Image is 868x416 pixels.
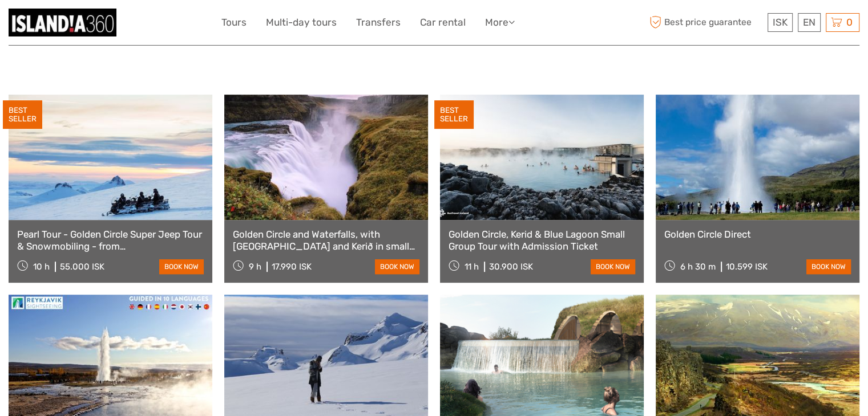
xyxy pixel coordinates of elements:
a: Golden Circle Direct [664,229,851,240]
div: BEST SELLER [3,100,42,129]
a: More [485,14,515,31]
a: book now [806,259,851,274]
span: 11 h [465,262,479,272]
span: ISK [773,17,788,28]
img: 359-8a86c472-227a-44f5-9a1a-607d161e92e3_logo_small.jpg [9,9,116,36]
a: book now [375,259,419,274]
a: Transfers [356,14,401,31]
span: 10 h [33,262,50,272]
div: 30.900 ISK [489,262,533,272]
div: 10.599 ISK [726,262,768,272]
span: 9 h [249,262,261,272]
a: Golden Circle and Waterfalls, with [GEOGRAPHIC_DATA] and Kerið in small group [233,229,419,252]
a: Tours [221,14,247,31]
a: Golden Circle, Kerid & Blue Lagoon Small Group Tour with Admission Ticket [449,229,635,252]
a: Multi-day tours [266,14,337,31]
a: book now [159,259,204,274]
p: We're away right now. Please check back later! [16,20,129,29]
div: 17.990 ISK [272,262,312,272]
span: 0 [845,17,854,28]
div: 55.000 ISK [60,262,104,272]
span: Best price guarantee [647,13,765,32]
a: Car rental [420,14,466,31]
span: 6 h 30 m [680,262,716,272]
div: BEST SELLER [434,100,474,129]
button: Open LiveChat chat widget [131,18,145,31]
a: book now [591,259,635,274]
a: Pearl Tour - Golden Circle Super Jeep Tour & Snowmobiling - from [GEOGRAPHIC_DATA] [17,229,204,252]
div: EN [798,13,821,32]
